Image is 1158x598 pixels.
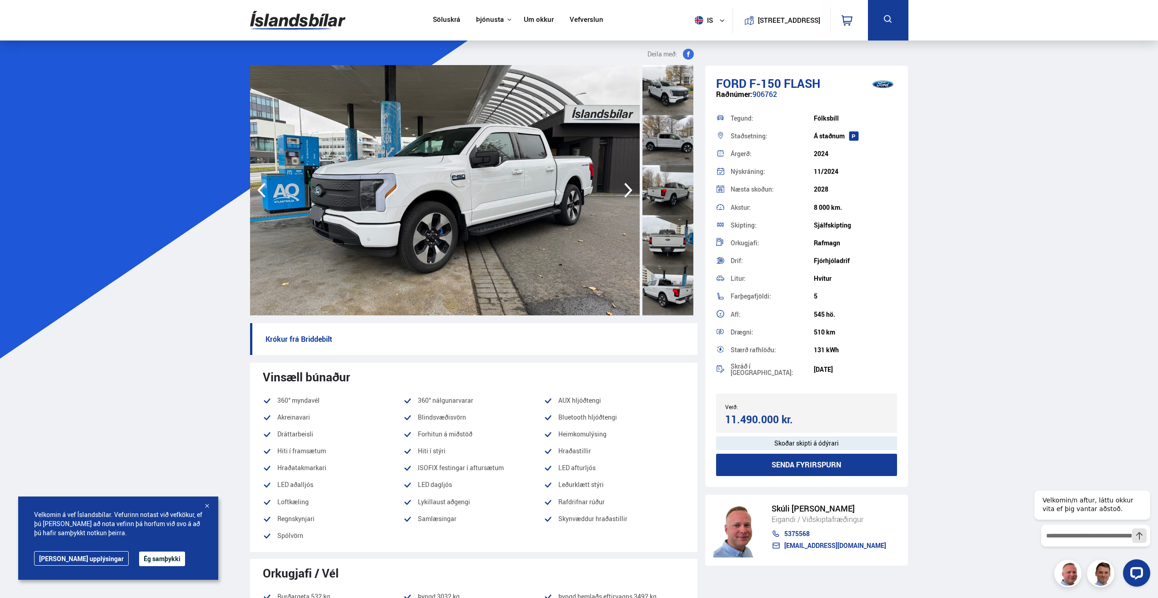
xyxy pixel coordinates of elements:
div: Fjórhjóladrif [814,257,897,264]
div: Drægni: [731,329,814,335]
a: Um okkur [524,15,554,25]
li: Forhitun á miðstöð [403,429,544,440]
button: Ég samþykki [139,552,185,566]
span: Deila með: [647,49,677,60]
li: Hiti í framsætum [263,446,403,456]
div: Skráð í [GEOGRAPHIC_DATA]: [731,363,814,376]
div: Farþegafjöldi: [731,293,814,299]
div: Eigandi / Viðskiptafræðingur [772,513,886,525]
div: 545 hö. [814,311,897,318]
li: Dráttarbeisli [263,429,403,440]
span: Ford [716,75,747,91]
li: Hiti í stýri [403,446,544,456]
li: Heimkomulýsing [544,429,684,440]
li: Spólvörn [263,530,403,541]
li: ISOFIX festingar í aftursætum [403,462,544,473]
div: 906762 [716,90,897,108]
a: [STREET_ADDRESS] [737,7,825,33]
img: 3709564.jpeg [640,65,1029,315]
li: Regnskynjari [263,513,403,524]
li: Blindsvæðisvörn [403,412,544,423]
li: Leðurklætt stýri [544,479,684,490]
li: 360° myndavél [263,395,403,406]
div: Drif: [731,258,814,264]
li: Hraðastillir [544,446,684,456]
li: Lykillaust aðgengi [403,497,544,507]
div: Staðsetning: [731,133,814,139]
span: F-150 FLASH [749,75,820,91]
div: 8 000 km. [814,204,897,211]
button: is [691,7,732,34]
div: Orkugjafi: [731,240,814,246]
li: AUX hljóðtengi [544,395,684,406]
img: 3709563.jpeg [250,65,640,315]
div: Skúli [PERSON_NAME] [772,504,886,513]
img: G0Ugv5HjCgRt.svg [250,5,346,35]
li: Bluetooth hljóðtengi [544,412,684,423]
div: Stærð rafhlöðu: [731,347,814,353]
div: Orkugjafi / Vél [263,566,685,580]
button: Þjónusta [476,15,504,24]
li: Hraðatakmarkari [263,462,403,473]
div: 11/2024 [814,168,897,175]
li: Akreinavari [263,412,403,423]
div: Nýskráning: [731,168,814,175]
div: Fólksbíll [814,115,897,122]
img: svg+xml;base64,PHN2ZyB4bWxucz0iaHR0cDovL3d3dy53My5vcmcvMjAwMC9zdmciIHdpZHRoPSI1MTIiIGhlaWdodD0iNT... [695,16,703,25]
div: Tegund: [731,115,814,122]
div: 510 km [814,329,897,336]
li: Loftkæling [263,497,403,507]
a: [PERSON_NAME] upplýsingar [34,551,129,566]
span: Velkomin á vef Íslandsbílar. Vefurinn notast við vefkökur, ef þú [PERSON_NAME] að nota vefinn þá ... [34,510,202,537]
div: Sjálfskipting [814,222,897,229]
div: Á staðnum [814,132,897,140]
button: [STREET_ADDRESS] [762,16,817,24]
div: Litur: [731,275,814,282]
li: Rafdrifnar rúður [544,497,684,507]
li: Samlæsingar [403,513,544,524]
div: Skoðar skipti á ódýrari [716,436,897,450]
div: Rafmagn [814,239,897,247]
div: Akstur: [731,204,814,211]
img: siFngHWaQ9KaOqBr.png [713,503,762,557]
div: 131 kWh [814,346,897,354]
button: Senda fyrirspurn [716,454,897,476]
div: Árgerð: [731,151,814,157]
a: Söluskrá [433,15,460,25]
span: Raðnúmer: [716,89,752,99]
span: is [691,16,714,25]
li: 360° nálgunarvarar [403,395,544,406]
div: Hvítur [814,275,897,282]
li: LED afturljós [544,462,684,473]
a: Vefverslun [570,15,603,25]
iframe: LiveChat chat widget [1027,474,1154,594]
div: 5 [814,293,897,300]
div: Vinsæll búnaður [263,370,685,384]
div: [DATE] [814,366,897,373]
div: 2024 [814,150,897,157]
div: Skipting: [731,222,814,228]
div: Næsta skoðun: [731,186,814,193]
a: [EMAIL_ADDRESS][DOMAIN_NAME] [772,542,886,549]
div: 2028 [814,186,897,193]
button: Deila með: [644,49,697,60]
div: 11.490.000 kr. [725,413,804,426]
li: LED aðalljós [263,479,403,490]
img: brand logo [865,70,901,98]
p: Krókur frá Briddebilt [250,323,697,355]
a: 5375568 [772,530,886,537]
li: Skynvæddur hraðastillir [544,513,684,524]
div: Afl: [731,311,814,318]
div: Verð: [725,404,807,410]
li: LED dagljós [403,479,544,490]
